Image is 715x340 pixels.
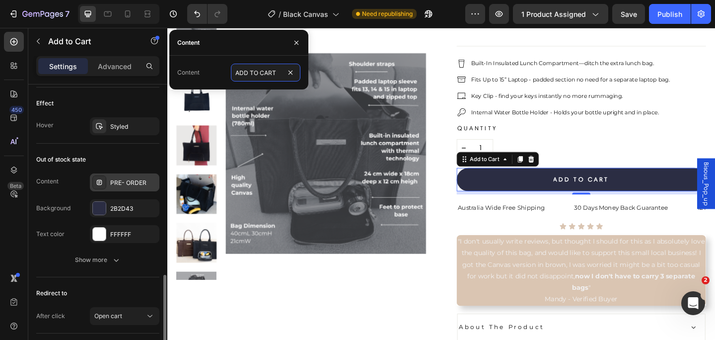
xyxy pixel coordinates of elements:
div: Hover [36,121,54,130]
button: ADD TO CART [315,153,586,178]
span: Open cart [94,312,122,320]
p: "I don't usually write reviews, but thought I should for this as I absolutely love the quality of... [316,227,585,289]
p: Settings [49,61,77,72]
span: 2 [702,276,710,284]
div: Content [36,177,59,186]
span: Fits Up to 15” Laptop - padded section no need for a separate laptop bag. [331,53,547,60]
div: ADD TO CART [420,161,481,170]
span: Save [621,10,637,18]
div: PRE- ORDER [110,178,157,187]
div: Quantity [315,104,586,116]
span: Bisous_Pop_up [581,146,591,193]
div: 30 days money back guarantee [442,189,546,203]
button: Publish [649,4,691,24]
p: Mandy - Verified Buyer [316,289,585,302]
input: quantity [330,122,353,140]
iframe: Intercom live chat [681,291,705,315]
span: Black Canvas [283,9,328,19]
div: After click [36,312,65,321]
div: Text color [36,230,65,239]
p: Advanced [98,61,132,72]
p: 7 [65,8,70,20]
button: 7 [4,4,74,24]
button: increment [353,122,367,140]
div: Background [36,204,71,213]
div: Styled [110,122,157,131]
strong: now I don't have to carry 3 separate bags [440,266,574,287]
div: 2B2D43 [110,204,157,213]
div: Effect [36,99,54,108]
span: / [279,9,281,19]
button: Open cart [90,307,159,325]
div: Content [177,68,200,77]
div: Content [177,38,200,47]
span: Key Clip - find your keys instantly no more rummaging. [331,71,496,78]
div: 450 [9,106,24,114]
p: Australia Wide Free Shipping [316,190,411,202]
button: Show more [36,251,159,269]
div: Redirect to [36,289,67,298]
p: Add to Cart [48,35,133,47]
div: Out of stock state [36,155,86,164]
span: Built-In Insulated Lunch Compartment—ditch the extra lunch bag. [331,35,530,42]
span: Internal Water Bottle Holder - Holds your bottle upright and in place. [331,88,535,96]
div: Undo/Redo [187,4,227,24]
button: Save [612,4,645,24]
div: Add to Cart [327,139,363,148]
div: Show more [75,255,121,265]
button: 1 product assigned [513,4,608,24]
p: about the product [317,321,410,331]
span: Need republishing [362,9,413,18]
div: FFFFFF [110,230,157,239]
iframe: Design area [167,28,715,340]
span: 1 product assigned [521,9,586,19]
div: Publish [657,9,682,19]
div: Beta [7,182,24,190]
button: decrement [315,122,330,140]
